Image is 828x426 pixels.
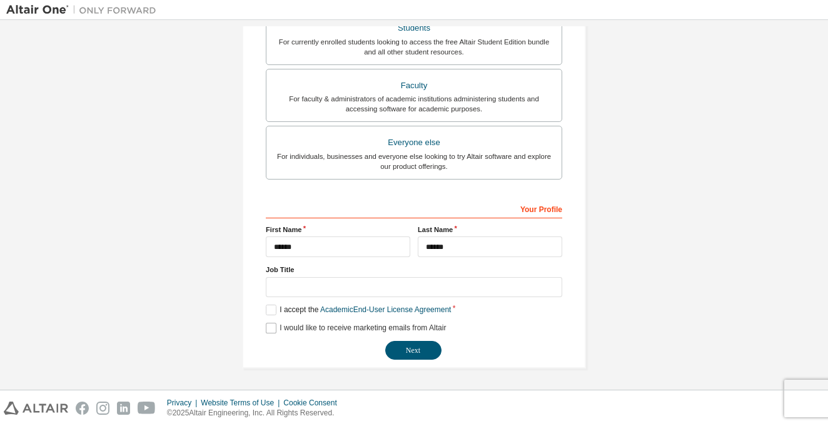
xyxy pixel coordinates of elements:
img: linkedin.svg [117,402,130,415]
img: altair_logo.svg [4,402,68,415]
label: Last Name [418,225,562,235]
img: Altair One [6,4,163,16]
div: For currently enrolled students looking to access the free Altair Student Edition bundle and all ... [274,37,554,57]
label: Job Title [266,265,562,275]
img: facebook.svg [76,402,89,415]
div: For faculty & administrators of academic institutions administering students and accessing softwa... [274,94,554,114]
label: I would like to receive marketing emails from Altair [266,323,446,333]
div: Your Profile [266,198,562,218]
p: © 2025 Altair Engineering, Inc. All Rights Reserved. [167,408,345,418]
label: I accept the [266,305,451,315]
div: Students [274,19,554,37]
button: Next [385,341,442,360]
div: Everyone else [274,134,554,151]
img: instagram.svg [96,402,109,415]
div: Website Terms of Use [201,398,283,408]
div: Faculty [274,77,554,94]
a: Academic End-User License Agreement [320,305,451,314]
label: First Name [266,225,410,235]
img: youtube.svg [138,402,156,415]
div: Cookie Consent [283,398,344,408]
div: Privacy [167,398,201,408]
div: For individuals, businesses and everyone else looking to try Altair software and explore our prod... [274,151,554,171]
